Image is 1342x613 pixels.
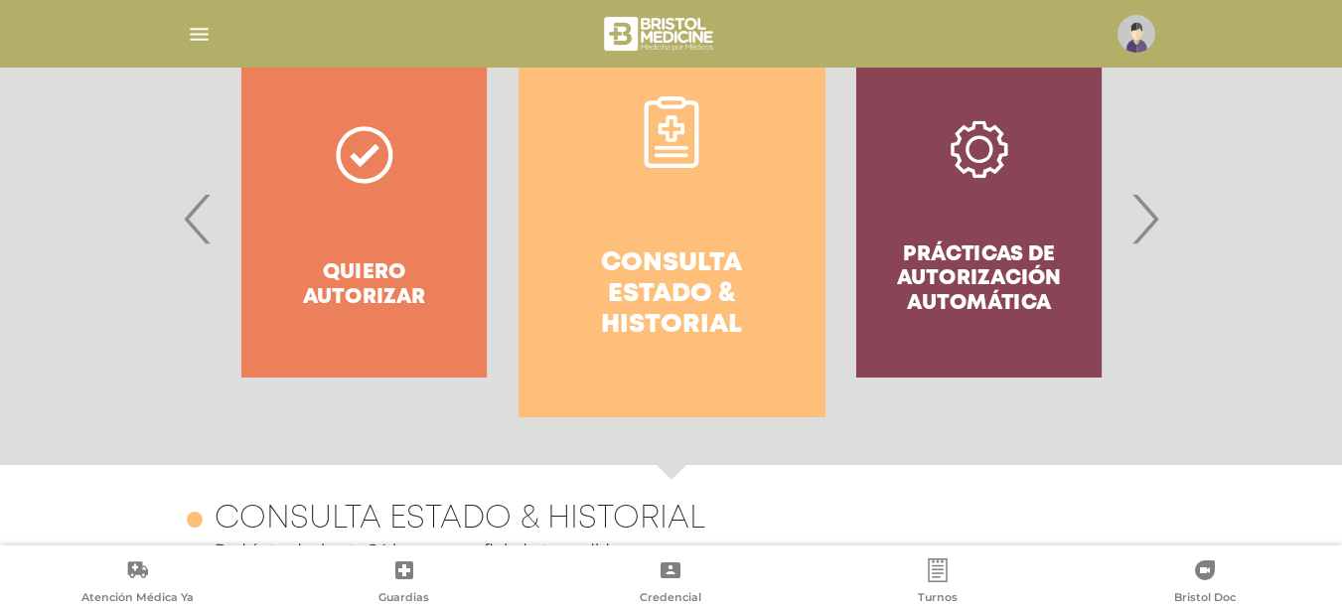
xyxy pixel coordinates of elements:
span: Previous [179,165,218,272]
img: bristol-medicine-blanco.png [601,10,719,58]
a: Consulta estado & historial [519,20,825,417]
a: Bristol Doc [1071,558,1338,609]
img: profile-placeholder.svg [1118,15,1155,53]
span: Next [1125,165,1164,272]
span: Guardias [378,590,429,608]
img: Cober_menu-lines-white.svg [187,22,212,47]
h4: Consulta estado & historial [554,248,790,342]
a: Guardias [271,558,538,609]
span: Turnos [918,590,958,608]
span: Bristol Doc [1174,590,1236,608]
a: Turnos [805,558,1072,609]
span: Credencial [640,590,701,608]
span: Atención Médica Ya [81,590,194,608]
h4: Consulta estado & historial [215,501,705,538]
p: Podría tardar hasta 24 horas ver reflejado tu pedido. [187,538,1156,562]
a: Credencial [537,558,805,609]
a: Atención Médica Ya [4,558,271,609]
